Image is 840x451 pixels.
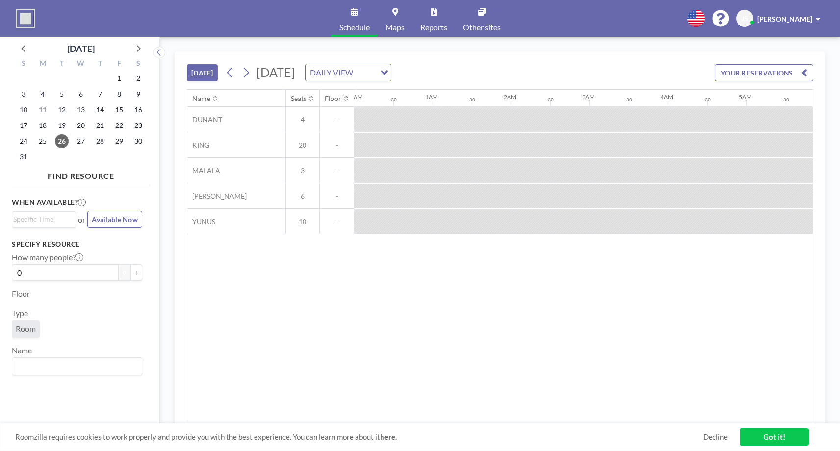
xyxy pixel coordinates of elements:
span: MALALA [187,166,220,175]
span: - [320,141,354,150]
div: 4AM [661,93,673,100]
label: Floor [12,289,30,299]
button: + [130,264,142,281]
div: S [128,58,148,71]
input: Search for option [356,66,375,79]
span: Other sites [463,24,501,31]
a: Decline [703,432,728,442]
div: 30 [548,97,554,103]
div: 30 [391,97,397,103]
span: JS [741,14,748,23]
span: YUNUS [187,217,215,226]
span: 3 [286,166,319,175]
span: Saturday, August 9, 2025 [131,87,145,101]
span: Sunday, August 17, 2025 [17,119,30,132]
div: 30 [626,97,632,103]
span: Schedule [339,24,370,31]
span: Friday, August 29, 2025 [112,134,126,148]
div: F [109,58,128,71]
img: organization-logo [16,9,35,28]
label: How many people? [12,252,83,262]
span: [PERSON_NAME] [757,15,812,23]
span: [DATE] [256,65,295,79]
span: Monday, August 4, 2025 [36,87,50,101]
div: [DATE] [67,42,95,55]
div: Search for option [12,358,142,375]
button: YOUR RESERVATIONS [715,64,813,81]
span: KING [187,141,209,150]
span: - [320,217,354,226]
span: Wednesday, August 20, 2025 [74,119,88,132]
span: Thursday, August 21, 2025 [93,119,107,132]
div: 12AM [347,93,363,100]
div: 5AM [739,93,752,100]
div: M [33,58,52,71]
h4: FIND RESOURCE [12,167,150,181]
span: Saturday, August 23, 2025 [131,119,145,132]
span: Thursday, August 28, 2025 [93,134,107,148]
input: Search for option [13,214,70,225]
span: - [320,192,354,200]
span: Wednesday, August 13, 2025 [74,103,88,117]
div: T [90,58,109,71]
span: Maps [385,24,405,31]
span: 4 [286,115,319,124]
label: Name [12,346,32,355]
div: Search for option [12,212,76,226]
span: Wednesday, August 27, 2025 [74,134,88,148]
span: Monday, August 11, 2025 [36,103,50,117]
span: 10 [286,217,319,226]
span: Saturday, August 2, 2025 [131,72,145,85]
span: Monday, August 25, 2025 [36,134,50,148]
span: Sunday, August 10, 2025 [17,103,30,117]
span: Room [16,324,36,334]
input: Search for option [13,360,136,373]
div: 3AM [582,93,595,100]
button: [DATE] [187,64,218,81]
span: Tuesday, August 26, 2025 [55,134,69,148]
div: W [72,58,91,71]
span: Reports [420,24,447,31]
span: DUNANT [187,115,222,124]
span: 6 [286,192,319,200]
h3: Specify resource [12,240,142,249]
div: Floor [325,94,341,103]
span: 20 [286,141,319,150]
span: Roomzilla requires cookies to work properly and provide you with the best experience. You can lea... [15,432,703,442]
div: Search for option [306,64,391,81]
span: Tuesday, August 12, 2025 [55,103,69,117]
div: S [14,58,33,71]
div: Seats [291,94,306,103]
div: 30 [469,97,475,103]
span: or [78,215,85,225]
span: [PERSON_NAME] [187,192,247,200]
a: Got it! [740,428,809,446]
span: Tuesday, August 19, 2025 [55,119,69,132]
div: T [52,58,72,71]
span: Saturday, August 30, 2025 [131,134,145,148]
span: Available Now [92,215,138,224]
span: Tuesday, August 5, 2025 [55,87,69,101]
button: - [119,264,130,281]
button: Available Now [87,211,142,228]
span: Sunday, August 24, 2025 [17,134,30,148]
span: Friday, August 15, 2025 [112,103,126,117]
div: 30 [705,97,711,103]
div: 1AM [425,93,438,100]
span: Monday, August 18, 2025 [36,119,50,132]
label: Type [12,308,28,318]
div: Name [192,94,210,103]
span: - [320,166,354,175]
span: Friday, August 8, 2025 [112,87,126,101]
div: 30 [783,97,789,103]
span: Saturday, August 16, 2025 [131,103,145,117]
span: DAILY VIEW [308,66,355,79]
span: Wednesday, August 6, 2025 [74,87,88,101]
span: Friday, August 22, 2025 [112,119,126,132]
span: Sunday, August 3, 2025 [17,87,30,101]
span: - [320,115,354,124]
span: Thursday, August 14, 2025 [93,103,107,117]
span: Sunday, August 31, 2025 [17,150,30,164]
span: Thursday, August 7, 2025 [93,87,107,101]
div: 2AM [504,93,516,100]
